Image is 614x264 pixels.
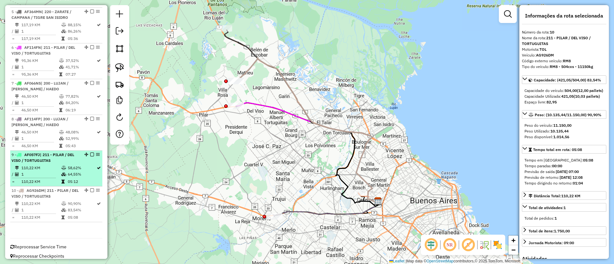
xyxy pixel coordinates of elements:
[388,259,522,264] div: Map data © contributors,© 2025 TomTom, Microsoft
[15,208,19,212] i: Total de Atividades
[61,29,66,33] i: % de utilização da cubagem
[524,157,604,163] div: Tempo em [GEOGRAPHIC_DATA]:
[553,123,571,128] strong: 11.150,00
[556,169,579,174] strong: [DATE] 07:00
[15,172,19,176] i: Total de Atividades
[96,188,100,192] em: Opções
[389,259,405,263] a: Leaflet
[522,52,606,58] div: Veículo:
[12,135,15,142] td: /
[536,53,554,57] strong: AG926DM
[21,93,59,100] td: 46,50 KM
[12,45,75,56] span: | 211 - PILAR / DEL VISO / TORTUGUITAS
[24,117,41,121] span: AF114FP
[12,64,15,70] td: /
[522,120,606,142] div: Peso: (10.135,44/11.150,00) 90,90%
[90,81,94,85] em: Finalizar rota
[524,134,604,140] div: Peso disponível:
[522,64,606,70] div: Tipo do veículo:
[21,64,59,70] td: 1
[115,80,124,89] img: Criar rota
[12,214,15,221] td: =
[15,137,19,140] i: Total de Atividades
[15,65,19,69] i: Total de Atividades
[113,77,127,91] a: Criar rota
[67,171,96,177] td: 64,55%
[24,45,41,50] span: AF114FN
[90,153,94,156] em: Finalizar rota
[524,163,604,169] div: Tempo paradas:
[21,135,59,142] td: 1
[21,129,59,135] td: 46,50 KM
[27,188,44,193] span: AG926DM
[374,197,382,205] img: SAZ AR Santos Lugares - SMK
[21,35,61,42] td: 117,19 KM
[547,100,557,104] strong: 82,95
[12,100,15,106] td: /
[479,240,489,250] img: Fluxo de ruas
[21,100,59,106] td: 1
[65,143,96,149] td: 05:43
[508,245,518,255] a: Zoom out
[96,81,100,85] em: Opções
[65,129,96,135] td: 48,08%
[67,28,96,34] td: 86,26%
[59,94,64,98] i: % de utilização do peso
[97,166,101,170] i: Rota otimizada
[511,236,516,244] span: +
[67,165,96,171] td: 58,62%
[90,10,94,13] em: Finalizar rota
[552,163,562,168] strong: 00:00
[12,152,74,163] span: | 211 - PILAR / DEL VISO / TORTUGUITAS
[15,94,19,98] i: Distância Total
[21,171,61,177] td: 1
[115,44,124,53] img: Selecionar atividades - polígono
[10,253,64,259] span: Reprocessar Checkpoints
[12,171,15,177] td: /
[96,10,100,13] em: Opções
[84,81,88,85] em: Alterar sequência das rotas
[21,214,61,221] td: 110,22 KM
[522,213,606,224] div: Total de atividades:1
[21,22,61,28] td: 117,19 KM
[84,117,88,121] em: Alterar sequência das rotas
[533,147,582,152] span: Tempo total em rota: 05:08
[21,200,61,207] td: 110,22 KM
[12,117,68,127] span: 8 -
[113,111,126,125] a: Reroteirizar Sessão
[113,94,126,108] a: Criar modelo
[21,178,61,185] td: 110,22 KM
[529,228,570,234] div: Total de itens:
[524,215,604,221] div: Total de pedidos:
[492,240,503,250] img: Exibir/Ocultar setores
[59,101,64,105] i: % de utilização da cubagem
[61,166,66,170] i: % de utilização do peso
[555,216,557,221] strong: 1
[529,193,580,199] div: Distância Total:
[529,205,566,210] span: Total de atividades:
[511,246,516,254] span: −
[554,229,570,233] strong: 1.750,00
[442,237,457,253] span: Ocultar NR
[65,107,96,113] td: 06:19
[529,240,574,246] div: Jornada Motorista: 09:00
[561,193,580,198] span: 110,22 KM
[67,200,96,207] td: 90,90%
[65,71,96,78] td: 07:27
[550,30,554,34] strong: 10
[24,9,42,14] span: AF364MN
[12,45,75,56] span: 6 -
[12,81,68,91] span: 7 -
[97,94,101,98] i: Rota otimizada
[522,13,606,19] h4: Informações da rota selecionada
[539,47,547,52] strong: TOL
[12,9,71,20] span: 5 -
[12,188,79,199] span: | 211 - PILAR / DEL VISO / TORTUGUITAS
[97,59,101,63] i: Rota otimizada
[524,94,604,99] div: Capacidade Utilizada:
[12,35,15,42] td: =
[96,153,100,156] em: Opções
[522,58,606,64] div: Código externo veículo:
[460,237,476,253] span: Exibir rótulo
